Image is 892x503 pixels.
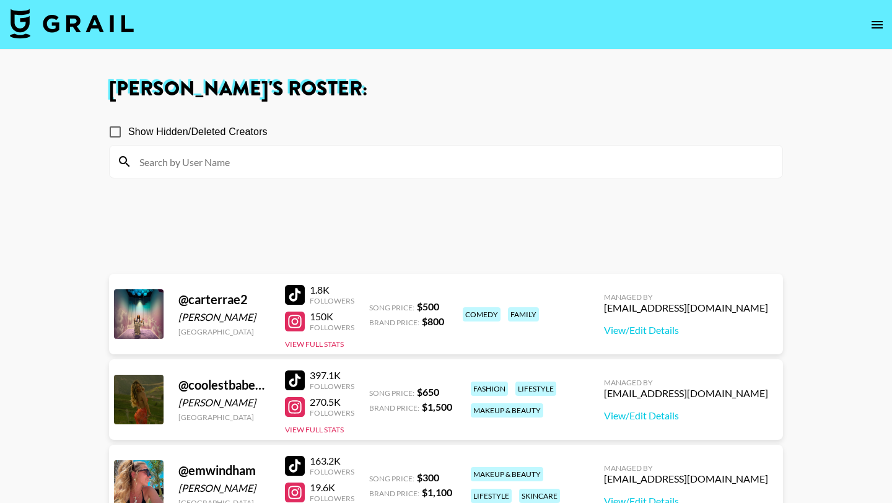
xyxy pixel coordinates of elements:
[310,382,354,391] div: Followers
[109,79,783,99] h1: [PERSON_NAME] 's Roster:
[178,292,270,307] div: @ carterrae2
[178,327,270,336] div: [GEOGRAPHIC_DATA]
[369,489,419,498] span: Brand Price:
[310,310,354,323] div: 150K
[310,481,354,494] div: 19.6K
[369,318,419,327] span: Brand Price:
[310,296,354,305] div: Followers
[417,471,439,483] strong: $ 300
[515,382,556,396] div: lifestyle
[369,303,414,312] span: Song Price:
[604,463,768,473] div: Managed By
[604,409,768,422] a: View/Edit Details
[422,315,444,327] strong: $ 800
[310,284,354,296] div: 1.8K
[310,494,354,503] div: Followers
[422,486,452,498] strong: $ 1,100
[508,307,539,321] div: family
[519,489,560,503] div: skincare
[471,403,543,418] div: makeup & beauty
[604,302,768,314] div: [EMAIL_ADDRESS][DOMAIN_NAME]
[178,396,270,409] div: [PERSON_NAME]
[369,474,414,483] span: Song Price:
[178,463,270,478] div: @ emwindham
[463,307,501,321] div: comedy
[128,125,268,139] span: Show Hidden/Deleted Creators
[178,413,270,422] div: [GEOGRAPHIC_DATA]
[285,339,344,349] button: View Full Stats
[604,387,768,400] div: [EMAIL_ADDRESS][DOMAIN_NAME]
[310,408,354,418] div: Followers
[604,378,768,387] div: Managed By
[178,311,270,323] div: [PERSON_NAME]
[310,455,354,467] div: 163.2K
[604,324,768,336] a: View/Edit Details
[310,467,354,476] div: Followers
[471,489,512,503] div: lifestyle
[310,369,354,382] div: 397.1K
[132,152,775,172] input: Search by User Name
[604,292,768,302] div: Managed By
[417,386,439,398] strong: $ 650
[10,9,134,38] img: Grail Talent
[471,382,508,396] div: fashion
[369,403,419,413] span: Brand Price:
[178,377,270,393] div: @ coolestbabeoutthere
[178,482,270,494] div: [PERSON_NAME]
[604,473,768,485] div: [EMAIL_ADDRESS][DOMAIN_NAME]
[865,12,890,37] button: open drawer
[422,401,452,413] strong: $ 1,500
[417,300,439,312] strong: $ 500
[471,467,543,481] div: makeup & beauty
[285,425,344,434] button: View Full Stats
[369,388,414,398] span: Song Price:
[310,396,354,408] div: 270.5K
[310,323,354,332] div: Followers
